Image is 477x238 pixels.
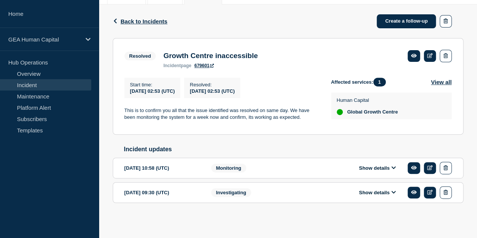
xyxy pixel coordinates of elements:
[331,78,390,86] span: Affected services:
[194,63,214,68] a: 679601
[190,88,235,94] span: [DATE] 02:53 (UTC)
[190,82,235,88] p: Resolved :
[163,52,258,60] h3: Growth Centre inaccessible
[337,97,398,103] p: Human Capital
[431,78,452,86] button: View all
[357,189,398,196] button: Show details
[211,164,246,172] span: Monitoring
[373,78,386,86] span: 1
[124,186,200,199] div: [DATE] 09:30 (UTC)
[163,63,181,68] span: incident
[163,63,191,68] p: page
[124,107,319,121] p: This is to confirm you all that the issue identified was resolved on same day. We have been monit...
[121,18,167,25] span: Back to Incidents
[357,165,398,171] button: Show details
[347,109,398,115] span: Global Growth Centre
[130,88,175,94] span: [DATE] 02:53 (UTC)
[337,109,343,115] div: up
[124,52,156,60] span: Resolved
[130,82,175,88] p: Start time :
[124,146,463,153] h2: Incident updates
[124,162,200,174] div: [DATE] 10:58 (UTC)
[211,188,251,197] span: Investigating
[8,36,81,43] p: GEA Human Capital
[113,18,167,25] button: Back to Incidents
[377,14,436,28] a: Create a follow-up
